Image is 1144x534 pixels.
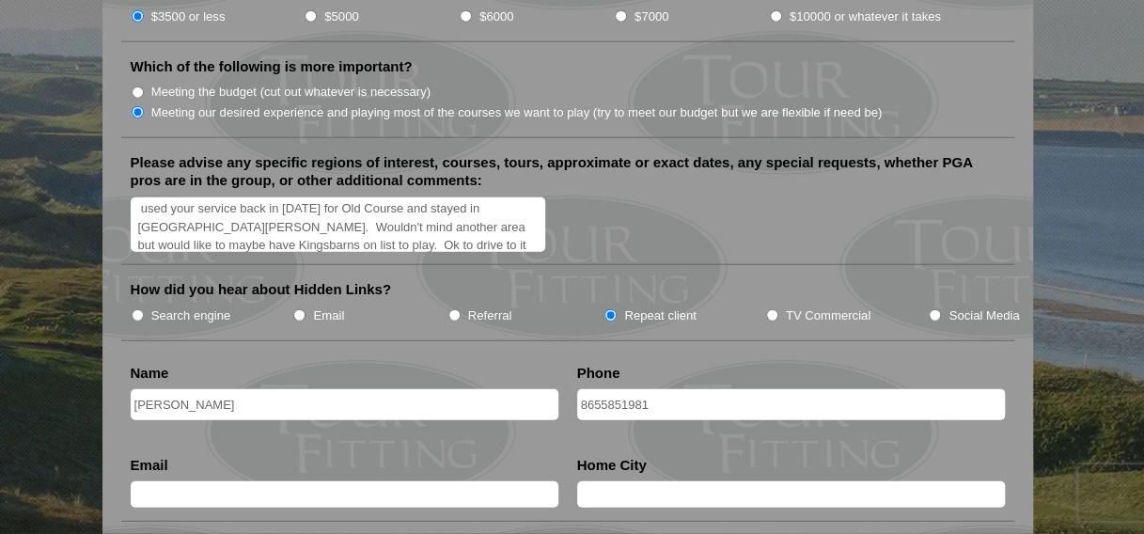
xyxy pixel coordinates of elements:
label: TV Commercial [786,306,870,325]
label: Name [131,364,169,383]
label: Search engine [151,306,231,325]
label: $3500 or less [151,8,226,26]
label: Meeting the budget (cut out whatever is necessary) [151,83,431,102]
label: $6000 [479,8,513,26]
label: Home City [577,456,647,475]
label: Email [131,456,168,475]
label: Meeting our desired experience and playing most of the courses we want to play (try to meet our b... [151,103,883,122]
label: How did you hear about Hidden Links? [131,280,392,299]
label: $7000 [635,8,668,26]
label: Which of the following is more important? [131,57,413,76]
label: Referral [468,306,512,325]
label: $5000 [324,8,358,26]
label: Phone [577,364,620,383]
label: Email [313,306,344,325]
label: $10000 or whatever it takes [790,8,941,26]
label: Repeat client [624,306,697,325]
label: Social Media [948,306,1019,325]
label: Please advise any specific regions of interest, courses, tours, approximate or exact dates, any s... [131,153,1005,190]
